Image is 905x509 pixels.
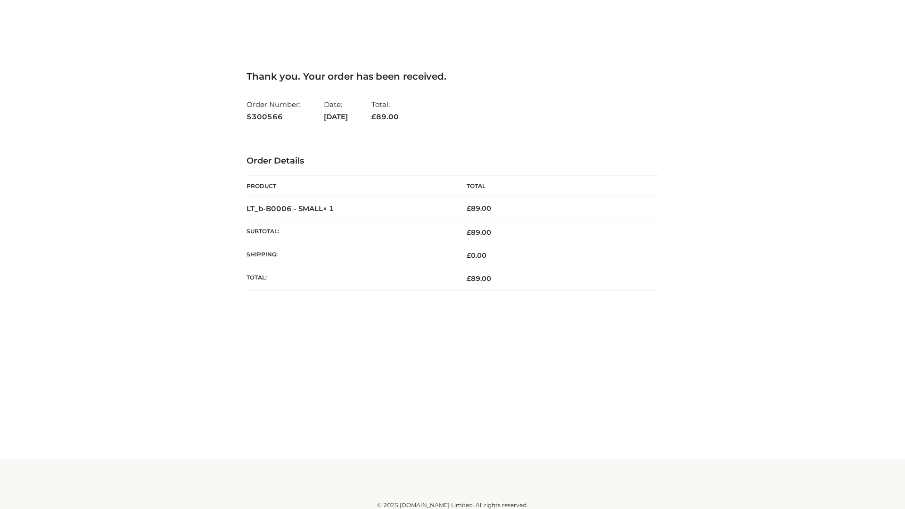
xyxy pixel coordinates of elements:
[247,244,452,267] th: Shipping:
[467,228,491,237] span: 89.00
[467,274,471,283] span: £
[247,176,452,197] th: Product
[247,96,300,125] li: Order Number:
[467,204,491,213] bdi: 89.00
[247,71,658,82] h3: Thank you. Your order has been received.
[247,204,334,213] strong: LT_b-B0006 - SMALL
[467,251,471,260] span: £
[247,156,658,166] h3: Order Details
[467,228,471,237] span: £
[467,251,486,260] bdi: 0.00
[247,267,452,290] th: Total:
[371,112,399,121] span: 89.00
[467,204,471,213] span: £
[371,96,399,125] li: Total:
[324,96,348,125] li: Date:
[371,112,376,121] span: £
[452,176,658,197] th: Total
[324,111,348,123] strong: [DATE]
[467,274,491,283] span: 89.00
[247,111,300,123] strong: 5300566
[247,221,452,244] th: Subtotal:
[323,204,334,213] strong: × 1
